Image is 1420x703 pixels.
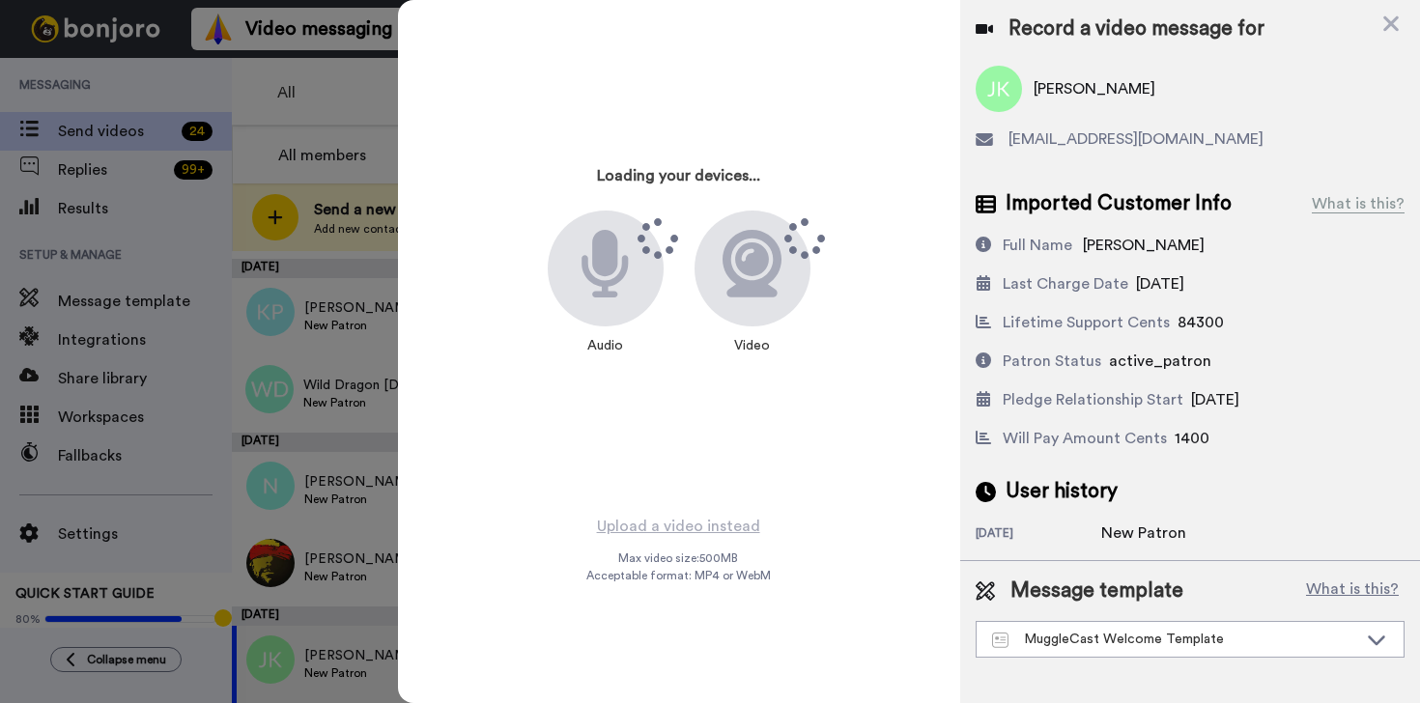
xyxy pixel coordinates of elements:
[619,550,739,566] span: Max video size: 500 MB
[1003,311,1170,334] div: Lifetime Support Cents
[724,326,780,365] div: Video
[1300,576,1405,605] button: What is this?
[1010,576,1183,605] span: Message template
[597,168,760,185] h3: Loading your devices...
[1003,388,1183,411] div: Pledge Relationship Start
[1175,431,1209,446] span: 1400
[1191,392,1239,408] span: [DATE]
[1101,521,1198,545] div: New Patron
[976,525,1101,545] div: [DATE]
[1083,238,1205,253] span: [PERSON_NAME]
[1003,350,1101,373] div: Patron Status
[578,326,633,365] div: Audio
[586,568,771,583] span: Acceptable format: MP4 or WebM
[1003,272,1128,295] div: Last Charge Date
[992,630,1357,649] div: MuggleCast Welcome Template
[1178,315,1224,330] span: 84300
[1136,276,1184,292] span: [DATE]
[1109,353,1211,369] span: active_patron
[591,514,766,539] button: Upload a video instead
[992,633,1008,648] img: Message-temps.svg
[1006,189,1232,218] span: Imported Customer Info
[1312,192,1405,215] div: What is this?
[1006,477,1118,506] span: User history
[1003,427,1167,450] div: Will Pay Amount Cents
[1008,127,1264,151] span: [EMAIL_ADDRESS][DOMAIN_NAME]
[1003,234,1072,257] div: Full Name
